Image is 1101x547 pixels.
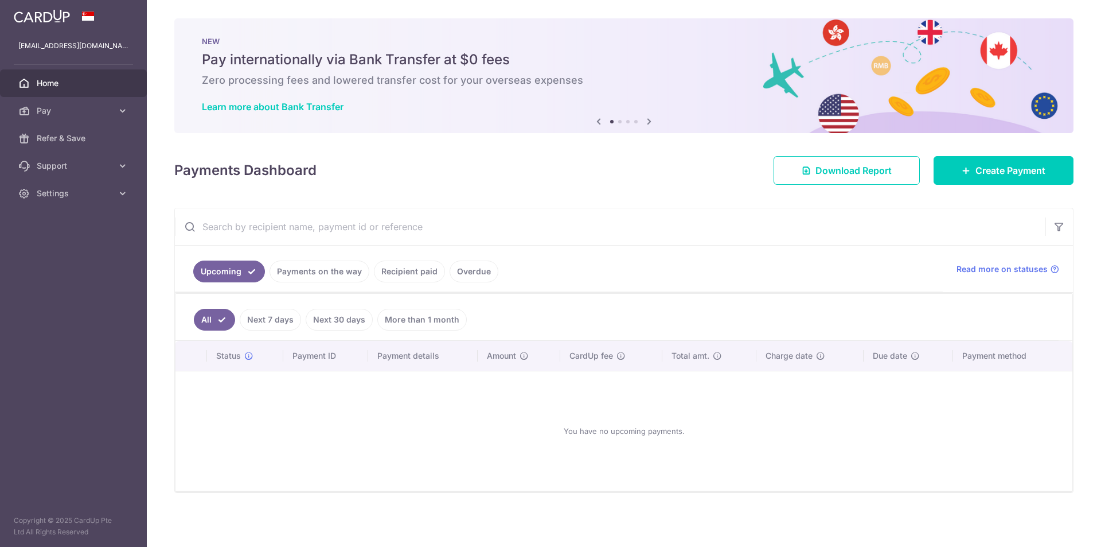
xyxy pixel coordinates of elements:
span: CardUp fee [569,350,613,362]
span: Read more on statuses [956,263,1048,275]
a: Overdue [450,261,498,282]
a: Next 30 days [306,309,373,331]
a: More than 1 month [377,309,467,331]
th: Payment ID [283,341,368,371]
img: Bank transfer banner [174,18,1073,133]
span: Create Payment [975,164,1045,177]
span: Settings [37,188,112,199]
a: Read more on statuses [956,263,1059,275]
div: You have no upcoming payments. [189,381,1059,482]
th: Payment details [368,341,478,371]
a: Payments on the way [270,261,369,282]
p: [EMAIL_ADDRESS][DOMAIN_NAME] [18,40,128,52]
a: Recipient paid [374,261,445,282]
span: Refer & Save [37,133,112,144]
h4: Payments Dashboard [174,160,317,181]
span: Charge date [766,350,813,362]
th: Payment method [953,341,1072,371]
a: Upcoming [193,261,265,282]
span: Amount [487,350,516,362]
span: Support [37,160,112,172]
span: Due date [873,350,907,362]
a: Learn more about Bank Transfer [202,101,343,112]
a: Create Payment [934,156,1073,185]
span: Total amt. [671,350,709,362]
span: Status [216,350,241,362]
a: All [194,309,235,331]
span: Home [37,77,112,89]
a: Download Report [774,156,920,185]
h6: Zero processing fees and lowered transfer cost for your overseas expenses [202,73,1046,87]
p: NEW [202,37,1046,46]
span: Pay [37,105,112,117]
a: Next 7 days [240,309,301,331]
span: Download Report [815,164,892,177]
img: CardUp [14,9,70,23]
h5: Pay internationally via Bank Transfer at $0 fees [202,51,1046,69]
input: Search by recipient name, payment id or reference [175,208,1045,245]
